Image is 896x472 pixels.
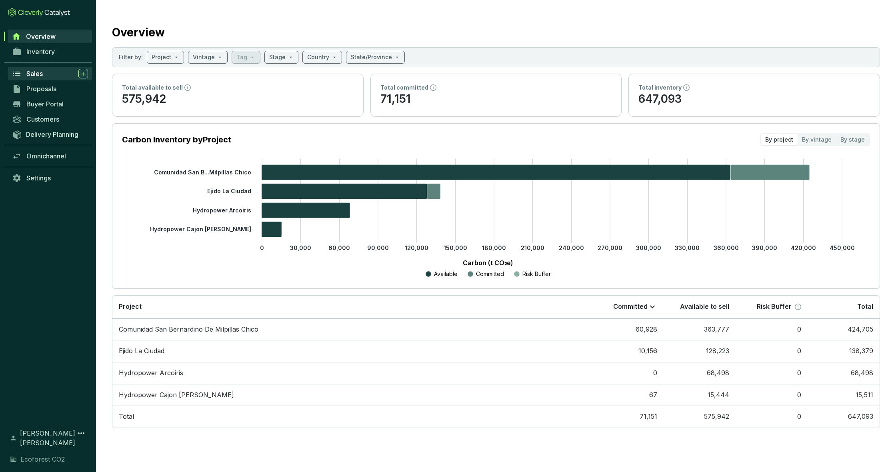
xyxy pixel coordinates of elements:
tspan: 60,000 [328,244,350,251]
span: Delivery Planning [26,130,78,138]
tspan: 390,000 [752,244,777,251]
span: Overview [26,32,56,40]
span: [PERSON_NAME] [PERSON_NAME] [20,428,76,448]
p: Carbon (t CO₂e) [134,258,842,268]
td: 15,511 [808,384,880,406]
span: Proposals [26,85,56,93]
td: 68,498 [808,362,880,384]
tspan: 240,000 [559,244,584,251]
tspan: 270,000 [598,244,622,251]
p: 71,151 [380,92,612,107]
tspan: 150,000 [444,244,467,251]
td: 575,942 [664,406,736,428]
span: Customers [26,115,59,123]
tspan: 120,000 [405,244,428,251]
tspan: 450,000 [830,244,855,251]
td: 0 [736,406,808,428]
td: 128,223 [664,340,736,362]
p: Total inventory [638,84,682,92]
span: Buyer Portal [26,100,64,108]
td: Total [112,406,592,428]
tspan: 360,000 [714,244,739,251]
tspan: 420,000 [791,244,816,251]
p: Committed [476,270,504,278]
p: Carbon Inventory by Project [122,134,231,145]
p: Tag [236,53,247,61]
div: By vintage [798,134,836,145]
tspan: Ejido La Ciudad [207,188,251,194]
p: Risk Buffer [757,302,792,311]
a: Settings [8,171,92,185]
div: By project [761,134,798,145]
tspan: 90,000 [367,244,389,251]
td: 68,498 [664,362,736,384]
th: Project [112,296,592,318]
div: By stage [836,134,869,145]
td: 71,151 [592,406,664,428]
a: Omnichannel [8,149,92,163]
span: Sales [26,70,43,78]
span: Settings [26,174,51,182]
p: Committed [613,302,648,311]
p: Available [434,270,458,278]
td: Ejido La Ciudad [112,340,592,362]
th: Total [808,296,880,318]
td: 0 [592,362,664,384]
th: Available to sell [664,296,736,318]
td: 10,156 [592,340,664,362]
td: 424,705 [808,318,880,340]
a: Delivery Planning [8,128,92,141]
span: Ecoforest CO2 [20,454,65,464]
p: 647,093 [638,92,870,107]
a: Buyer Portal [8,97,92,111]
a: Inventory [8,45,92,58]
td: Hydropower Arcoiris [112,362,592,384]
p: Total available to sell [122,84,183,92]
td: 15,444 [664,384,736,406]
td: 0 [736,318,808,340]
span: Omnichannel [26,152,66,160]
td: 647,093 [808,406,880,428]
span: Inventory [26,48,55,56]
tspan: Hydropower Cajon [PERSON_NAME] [150,226,251,232]
tspan: 210,000 [521,244,544,251]
tspan: 330,000 [675,244,700,251]
tspan: Comunidad San B...Milpillas Chico [154,169,251,176]
td: Comunidad San Bernardino De Milpillas Chico [112,318,592,340]
td: 0 [736,362,808,384]
tspan: 0 [260,244,264,251]
tspan: 30,000 [290,244,311,251]
a: Proposals [8,82,92,96]
div: segmented control [760,133,870,146]
td: Hydropower Cajon De PeñA [112,384,592,406]
td: 67 [592,384,664,406]
td: 0 [736,340,808,362]
td: 363,777 [664,318,736,340]
a: Sales [8,67,92,80]
p: Risk Buffer [522,270,551,278]
tspan: 300,000 [636,244,661,251]
a: Overview [8,30,92,43]
td: 60,928 [592,318,664,340]
p: Filter by: [119,53,143,61]
td: 0 [736,384,808,406]
tspan: 180,000 [482,244,506,251]
tspan: Hydropower Arcoiris [193,207,251,214]
a: Customers [8,112,92,126]
h2: Overview [112,24,165,41]
p: 575,942 [122,92,354,107]
td: 138,379 [808,340,880,362]
p: Total committed [380,84,428,92]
